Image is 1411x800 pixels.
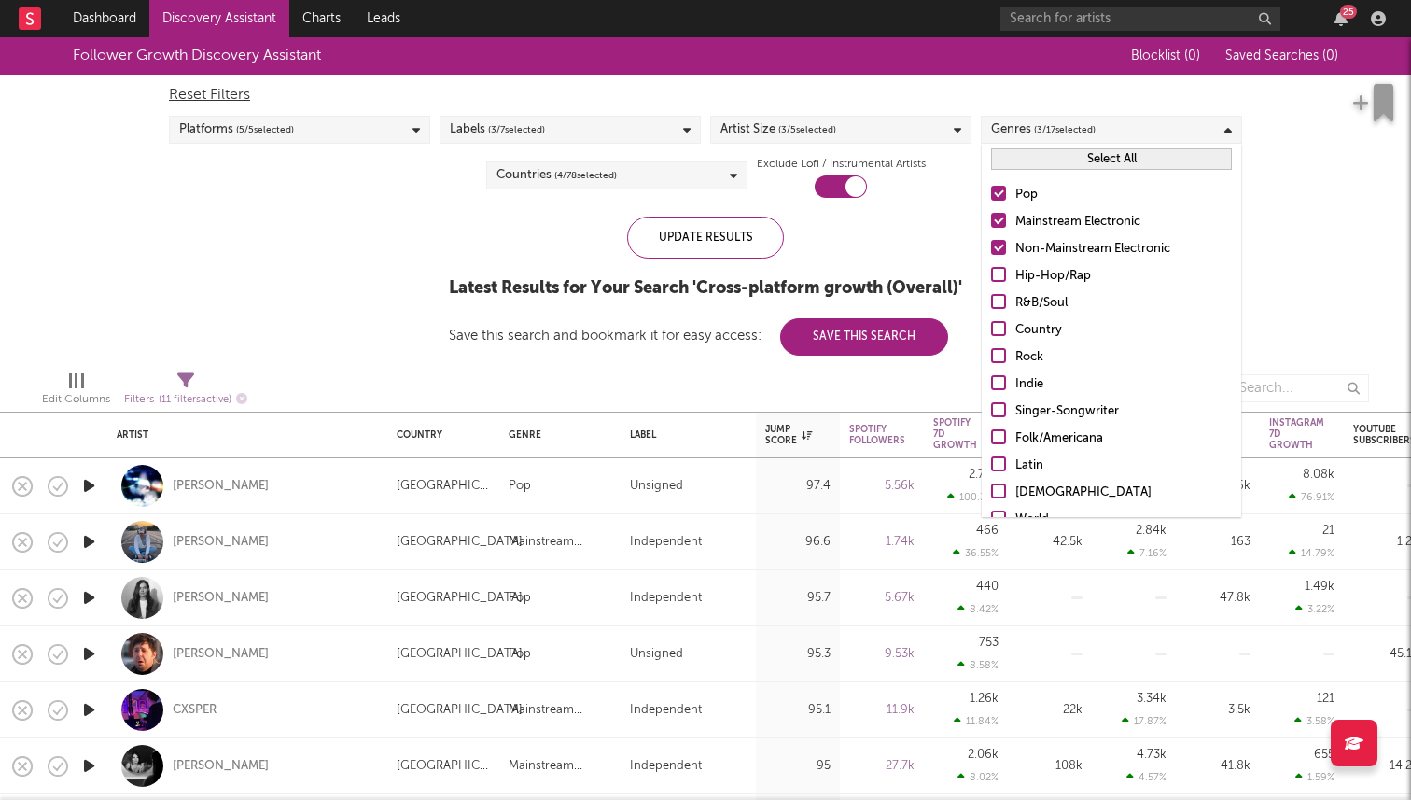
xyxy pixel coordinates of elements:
[488,119,545,141] span: ( 3 / 7 selected)
[1185,699,1250,722] div: 3.5k
[630,755,702,778] div: Independent
[953,547,999,559] div: 36.55 %
[173,646,269,663] a: [PERSON_NAME]
[1340,5,1357,19] div: 25
[1015,292,1232,315] div: R&B/Soul
[397,587,523,610] div: [GEOGRAPHIC_DATA]
[509,531,611,554] div: Mainstream Electronic
[976,581,999,593] div: 440
[630,643,683,666] div: Unsigned
[765,699,831,722] div: 95.1
[173,758,269,775] a: [PERSON_NAME]
[509,429,602,441] div: Genre
[169,84,1242,106] div: Reset Filters
[1015,211,1232,233] div: Mainstream Electronic
[1015,373,1232,396] div: Indie
[757,153,926,175] label: Exclude Lofi / Instrumental Artists
[765,587,831,610] div: 95.7
[630,475,683,498] div: Unsigned
[450,119,545,141] div: Labels
[630,699,702,722] div: Independent
[630,587,702,610] div: Independent
[1131,49,1200,63] span: Blocklist
[173,534,269,551] a: [PERSON_NAME]
[1000,7,1280,31] input: Search for artists
[991,148,1232,170] button: Select All
[449,329,948,343] div: Save this search and bookmark it for easy access:
[73,45,321,67] div: Follower Growth Discovery Assistant
[976,525,999,537] div: 466
[1289,491,1334,503] div: 76.91 %
[1322,49,1338,63] span: ( 0 )
[179,119,294,141] div: Platforms
[968,749,999,761] div: 2.06k
[778,119,836,141] span: ( 3 / 5 selected)
[1295,771,1334,783] div: 1.59 %
[124,388,247,412] div: Filters
[1314,749,1334,761] div: 655
[1225,49,1338,63] span: Saved Searches
[42,365,110,419] div: Edit Columns
[720,119,836,141] div: Artist Size
[1015,455,1232,477] div: Latin
[173,478,269,495] a: [PERSON_NAME]
[159,395,231,405] span: ( 11 filters active)
[1015,319,1232,342] div: Country
[1136,525,1167,537] div: 2.84k
[970,693,999,705] div: 1.26k
[1317,693,1334,705] div: 121
[1137,693,1167,705] div: 3.34k
[397,755,490,778] div: [GEOGRAPHIC_DATA]
[1015,428,1232,450] div: Folk/Americana
[1126,771,1167,783] div: 4.57 %
[1015,238,1232,260] div: Non-Mainstream Electronic
[627,217,784,259] div: Update Results
[554,164,617,187] span: ( 4 / 78 selected)
[1122,715,1167,727] div: 17.87 %
[1220,49,1338,63] button: Saved Searches (0)
[509,755,611,778] div: Mainstream Electronic
[780,318,948,356] button: Save This Search
[1137,749,1167,761] div: 4.73k
[849,424,905,446] div: Spotify Followers
[630,429,737,441] div: Label
[1295,603,1334,615] div: 3.22 %
[509,587,531,610] div: Pop
[765,424,812,446] div: Jump Score
[1185,531,1250,554] div: 163
[449,277,962,300] div: Latest Results for Your Search ' Cross-platform growth (Overall) '
[1127,547,1167,559] div: 7.16 %
[397,475,490,498] div: [GEOGRAPHIC_DATA]
[1229,374,1369,402] input: Search...
[397,429,481,441] div: Country
[933,417,977,451] div: Spotify 7D Growth
[1305,581,1334,593] div: 1.49k
[509,475,531,498] div: Pop
[1322,525,1334,537] div: 21
[173,590,269,607] a: [PERSON_NAME]
[1289,547,1334,559] div: 14.79 %
[1015,509,1232,531] div: World
[979,637,999,649] div: 753
[1185,755,1250,778] div: 41.8k
[1015,346,1232,369] div: Rock
[947,491,999,503] div: 100.32 %
[630,531,702,554] div: Independent
[1184,49,1200,63] span: ( 0 )
[1334,11,1348,26] button: 25
[1294,715,1334,727] div: 3.58 %
[969,469,999,481] div: 2.79k
[849,531,915,554] div: 1.74k
[765,475,831,498] div: 97.4
[173,702,217,719] a: CXSPER
[1015,482,1232,504] div: [DEMOGRAPHIC_DATA]
[1015,400,1232,423] div: Singer-Songwriter
[1015,265,1232,288] div: Hip-Hop/Rap
[496,164,617,187] div: Countries
[1034,119,1096,141] span: ( 3 / 17 selected)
